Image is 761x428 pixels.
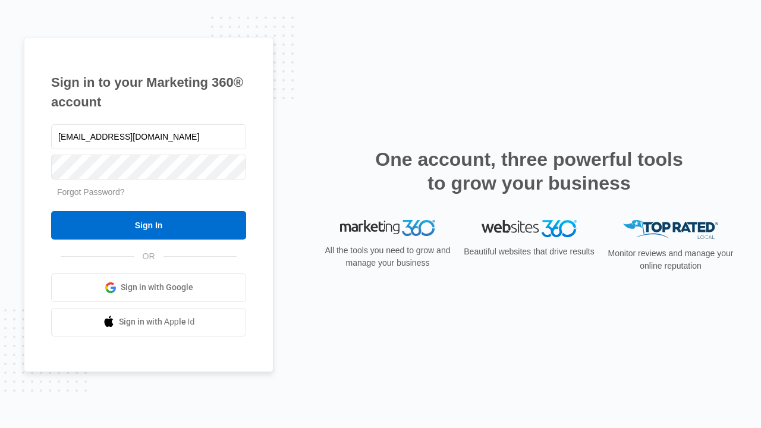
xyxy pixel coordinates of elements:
[321,244,454,269] p: All the tools you need to grow and manage your business
[57,187,125,197] a: Forgot Password?
[134,250,163,263] span: OR
[340,220,435,237] img: Marketing 360
[51,211,246,240] input: Sign In
[623,220,718,240] img: Top Rated Local
[51,308,246,336] a: Sign in with Apple Id
[119,316,195,328] span: Sign in with Apple Id
[51,273,246,302] a: Sign in with Google
[463,246,596,258] p: Beautiful websites that drive results
[51,73,246,112] h1: Sign in to your Marketing 360® account
[51,124,246,149] input: Email
[604,247,737,272] p: Monitor reviews and manage your online reputation
[482,220,577,237] img: Websites 360
[121,281,193,294] span: Sign in with Google
[372,147,687,195] h2: One account, three powerful tools to grow your business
